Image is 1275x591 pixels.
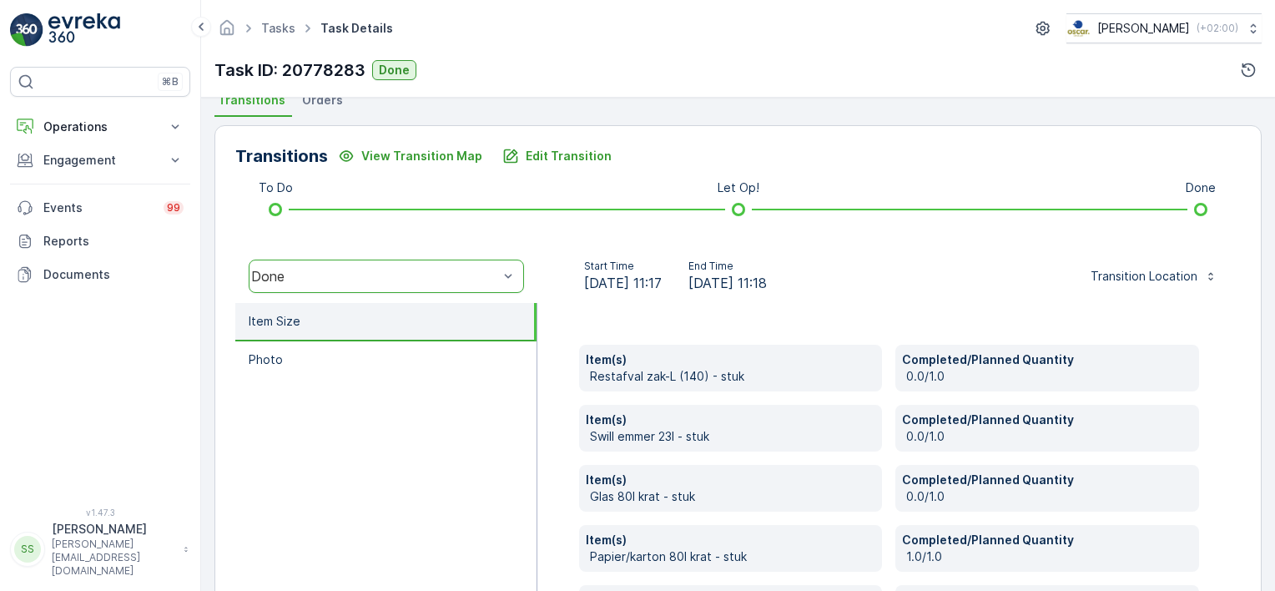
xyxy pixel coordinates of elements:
p: Item(s) [586,412,876,428]
span: Task Details [317,20,396,37]
p: Restafval zak-L (140) - stuk [590,368,876,385]
img: logo [10,13,43,47]
p: Transition Location [1091,268,1197,285]
p: Completed/Planned Quantity [902,351,1192,368]
p: View Transition Map [361,148,482,164]
p: Done [379,62,410,78]
button: Done [372,60,416,80]
p: [PERSON_NAME] [52,521,175,538]
a: Homepage [218,25,236,39]
p: Done [1186,179,1216,196]
p: Completed/Planned Quantity [902,412,1192,428]
a: Tasks [261,21,295,35]
button: SS[PERSON_NAME][PERSON_NAME][EMAIL_ADDRESS][DOMAIN_NAME] [10,521,190,578]
p: ( +02:00 ) [1197,22,1238,35]
a: Documents [10,258,190,291]
p: Task ID: 20778283 [214,58,365,83]
button: Engagement [10,144,190,177]
div: SS [14,536,41,563]
span: [DATE] 11:18 [688,273,767,293]
p: Completed/Planned Quantity [902,472,1192,488]
p: 99 [167,201,180,215]
button: Operations [10,110,190,144]
p: Documents [43,266,184,283]
p: 0.0/1.0 [906,428,1192,445]
p: Photo [249,351,283,368]
p: Let Op! [718,179,759,196]
p: Item(s) [586,532,876,548]
p: Operations [43,119,157,135]
p: Item(s) [586,472,876,488]
p: Item Size [249,313,300,330]
img: logo_light-DOdMpM7g.png [48,13,120,47]
button: Transition Location [1081,263,1227,290]
p: Edit Transition [526,148,612,164]
div: Done [251,269,498,284]
span: v 1.47.3 [10,508,190,518]
p: Events [43,200,154,216]
p: End Time [688,260,767,273]
p: Item(s) [586,351,876,368]
p: To Do [259,179,293,196]
span: Transitions [218,92,285,109]
img: basis-logo_rgb2x.png [1066,19,1091,38]
p: Reports [43,233,184,250]
p: Swill emmer 23l - stuk [590,428,876,445]
p: ⌘B [162,75,179,88]
button: View Transition Map [328,143,492,169]
a: Reports [10,225,190,258]
p: Papier/karton 80l krat - stuk [590,548,876,565]
p: Engagement [43,152,157,169]
p: Completed/Planned Quantity [902,532,1192,548]
span: [DATE] 11:17 [584,273,662,293]
p: [PERSON_NAME] [1097,20,1190,37]
p: [PERSON_NAME][EMAIL_ADDRESS][DOMAIN_NAME] [52,538,175,578]
p: 1.0/1.0 [906,548,1192,565]
button: [PERSON_NAME](+02:00) [1066,13,1262,43]
p: Glas 80l krat - stuk [590,488,876,505]
p: Start Time [584,260,662,273]
span: Orders [302,92,343,109]
a: Events99 [10,191,190,225]
p: Transitions [235,144,328,169]
p: 0.0/1.0 [906,488,1192,505]
button: Edit Transition [492,143,622,169]
p: 0.0/1.0 [906,368,1192,385]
